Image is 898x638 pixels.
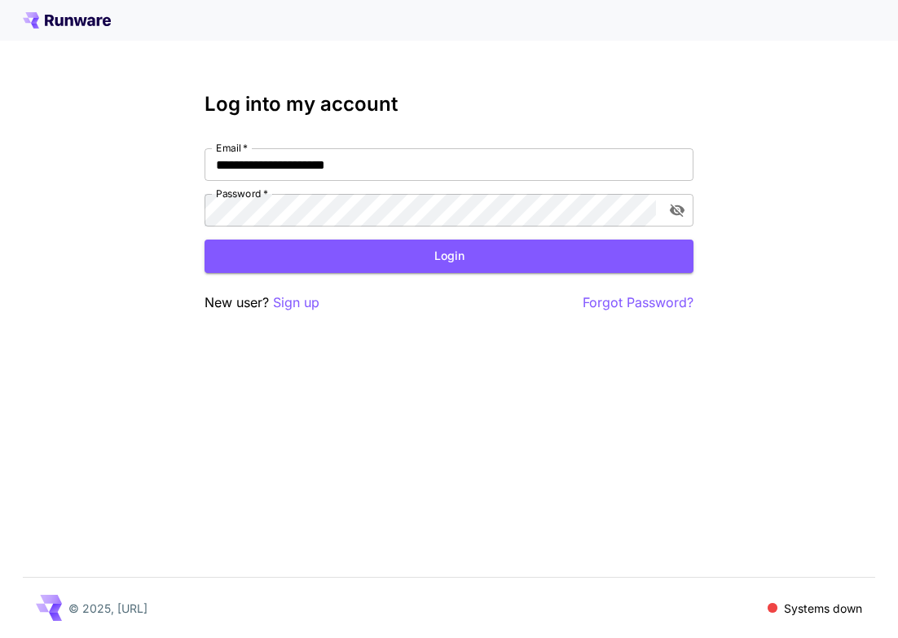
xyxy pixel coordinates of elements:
p: New user? [205,293,319,313]
button: Forgot Password? [583,293,693,313]
label: Password [216,187,268,200]
label: Email [216,141,248,155]
p: © 2025, [URL] [68,600,147,617]
button: Login [205,240,693,273]
p: Systems down [784,600,862,617]
h3: Log into my account [205,93,693,116]
button: toggle password visibility [662,196,692,225]
button: Sign up [273,293,319,313]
